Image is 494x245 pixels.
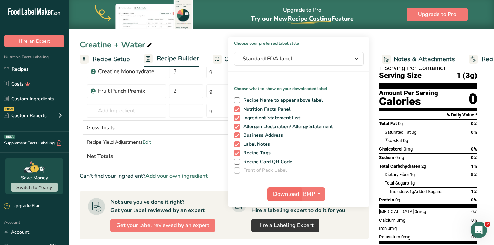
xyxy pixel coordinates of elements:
[457,71,477,80] span: 1 (3g)
[213,52,272,67] a: Customize Label
[379,121,397,126] span: Total Fat
[407,189,414,194] span: <1g
[385,172,409,177] span: Dietary Fiber
[471,121,477,126] span: 0%
[11,183,58,192] button: Switch to Yearly
[469,90,477,108] div: 0
[4,35,64,47] button: Hire an Expert
[80,38,153,51] div: Creatine + Water
[85,149,286,163] th: Net Totals
[157,54,199,63] span: Recipe Builder
[471,218,477,223] span: 0%
[385,138,402,143] span: Fat
[243,55,345,63] span: Standard FDA label
[273,190,299,198] span: Download
[379,209,414,214] span: [MEDICAL_DATA]
[110,198,205,214] div: Not sure you've done it right? Get your label reviewed by an expert
[379,155,394,160] span: Sodium
[240,150,271,156] span: Recipe Tags
[390,189,442,194] span: Includes Added Sugars
[485,222,490,227] span: 2
[471,189,477,194] span: 1%
[224,55,272,64] span: Customize Label
[393,55,455,64] span: Notes & Attachments
[382,52,455,67] a: Notes & Attachments
[209,107,213,115] div: g
[145,172,208,180] span: Add your own ingredient
[116,221,209,230] span: Get your label reviewed by an expert
[471,209,477,214] span: 0%
[4,203,40,210] div: Upgrade Plan
[240,167,287,174] span: Front of Pack Label
[379,164,420,169] span: Total Carbohydrates
[209,87,213,95] div: g
[4,112,47,119] div: Custom Reports
[240,97,323,103] span: Recipe Name to appear above label
[471,222,487,238] iframe: Intercom live chat
[240,115,301,121] span: Ingredient Statement List
[87,104,166,118] input: Add Ingredient
[379,146,403,152] span: Cholesterol
[16,184,52,191] span: Switch to Yearly
[410,180,415,186] span: 1g
[471,172,477,177] span: 5%
[385,130,411,135] span: Saturated Fat
[379,97,438,107] div: Calories
[379,65,477,71] div: 1 Serving Per Container
[228,80,369,92] p: Choose what to show on your downloaded label
[228,37,369,46] h1: Choose your preferred label style
[395,155,404,160] span: 0mg
[471,130,477,135] span: 0%
[412,130,416,135] span: 0g
[388,226,397,231] span: 0mg
[379,234,400,240] span: Potassium
[4,107,14,111] div: NEW
[209,67,213,76] div: g
[234,52,364,66] button: Standard FDA label
[421,164,426,169] span: 2g
[418,10,456,19] span: Upgrade to Pro
[251,14,354,23] span: Try our New Feature
[98,67,162,76] div: Creatine Monohydrate
[395,197,400,202] span: 0g
[379,71,422,80] span: Serving Size
[471,164,477,169] span: 1%
[379,111,477,119] section: % Daily Value *
[397,218,405,223] span: 0mg
[287,14,331,23] span: Recipe Costing
[251,0,354,29] div: Upgrade to Pro
[379,226,387,231] span: Iron
[301,187,325,201] button: BMP
[379,197,394,202] span: Protein
[240,106,291,112] span: Nutrition Facts Panel
[471,197,477,202] span: 0%
[80,52,130,67] a: Recipe Setup
[403,138,408,143] span: 0g
[303,190,315,198] span: BMP
[144,51,199,67] a: Recipe Builder
[80,172,369,180] div: Can't find your ingredient?
[240,124,333,130] span: Allergen Declaration/ Allergy Statement
[240,132,283,138] span: Business Address
[240,141,270,147] span: Label Notes
[379,218,396,223] span: Calcium
[407,8,468,21] button: Upgrade to Pro
[410,172,415,177] span: 1g
[404,146,413,152] span: 0mg
[87,138,166,146] div: Recipe Yield Adjustments
[143,139,151,145] span: Edit
[87,124,166,131] div: Gross Totals
[93,55,130,64] span: Recipe Setup
[471,146,477,152] span: 0%
[251,219,319,232] a: Hire a Labeling Expert
[471,155,477,160] span: 0%
[415,209,426,214] span: 0mcg
[110,219,215,232] button: Get your label reviewed by an expert
[398,121,403,126] span: 0g
[385,180,409,186] span: Total Sugars
[98,87,162,95] div: Fruit Punch Premix
[267,187,301,201] button: Download
[379,90,438,97] div: Amount Per Serving
[240,159,293,165] span: Recipe Card QR Code
[401,234,410,240] span: 0mg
